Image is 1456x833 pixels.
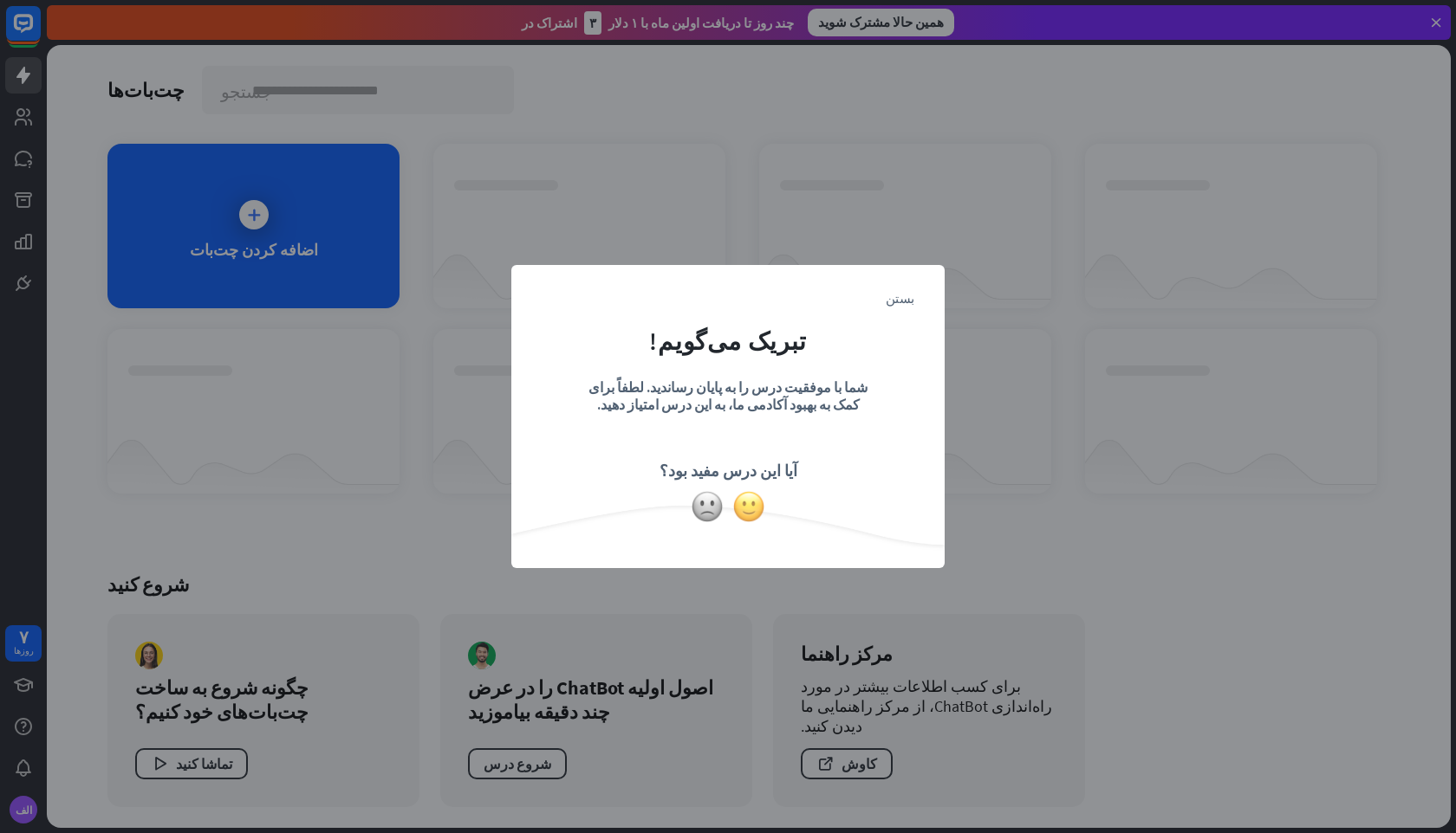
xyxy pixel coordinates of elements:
[660,461,797,481] font: آیا این درس مفید بود؟
[14,7,66,59] button: ویجت چت LiveChat را باز کنید
[732,490,765,523] img: چهره‌ای کمی خندان
[588,378,868,413] font: شما با موفقیت درس را به پایان رساندید. لطفاً برای کمک به بهبود آکادمی ما، به این درس امتیاز دهید.
[649,326,806,357] font: تبریک می‌گویم!
[886,291,914,304] font: بستن
[691,490,724,523] img: چهره کمی اخمو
